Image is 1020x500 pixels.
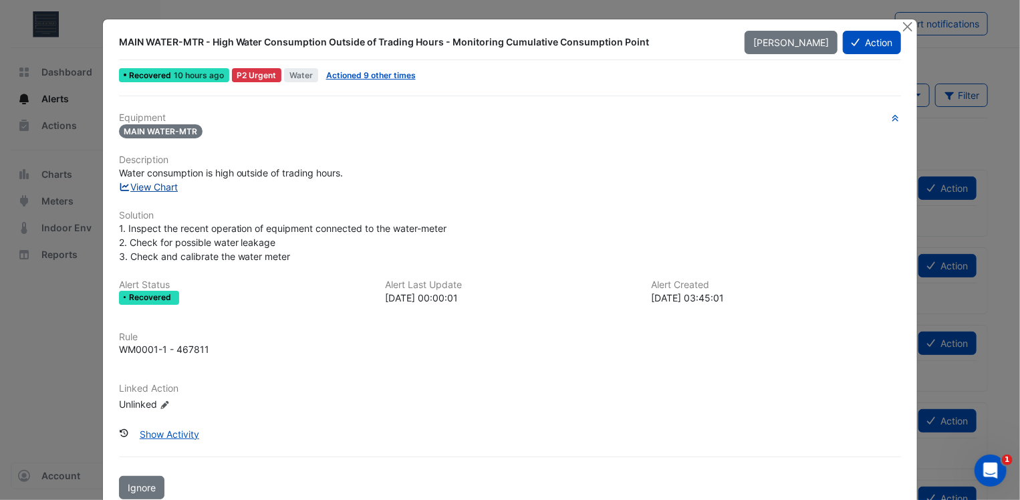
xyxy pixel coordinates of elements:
[385,291,635,305] div: [DATE] 00:00:01
[119,210,902,221] h6: Solution
[119,342,209,356] div: WM0001-1 - 467811
[119,112,902,124] h6: Equipment
[843,31,901,54] button: Action
[129,293,174,301] span: Recovered
[119,279,369,291] h6: Alert Status
[1002,455,1013,465] span: 1
[232,68,282,82] div: P2 Urgent
[900,19,914,33] button: Close
[174,70,224,80] span: Thu 02-Oct-2025 00:00 BST
[119,397,279,411] div: Unlinked
[651,291,901,305] div: [DATE] 03:45:01
[119,167,344,178] span: Water consumption is high outside of trading hours.
[119,35,729,49] div: MAIN WATER-MTR - High Water Consumption Outside of Trading Hours - Monitoring Cumulative Consumpt...
[119,332,902,343] h6: Rule
[119,154,902,166] h6: Description
[119,223,447,262] span: 1. Inspect the recent operation of equipment connected to the water-meter 2. Check for possible w...
[284,68,318,82] span: Water
[129,72,174,80] span: Recovered
[975,455,1007,487] iframe: Intercom live chat
[326,70,416,80] a: Actioned 9 other times
[753,37,829,48] span: [PERSON_NAME]
[119,383,902,394] h6: Linked Action
[160,400,170,410] fa-icon: Edit Linked Action
[119,476,164,499] button: Ignore
[385,279,635,291] h6: Alert Last Update
[119,124,203,138] span: MAIN WATER-MTR
[128,482,156,493] span: Ignore
[119,181,178,193] a: View Chart
[651,279,901,291] h6: Alert Created
[131,422,208,446] button: Show Activity
[745,31,838,54] button: [PERSON_NAME]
